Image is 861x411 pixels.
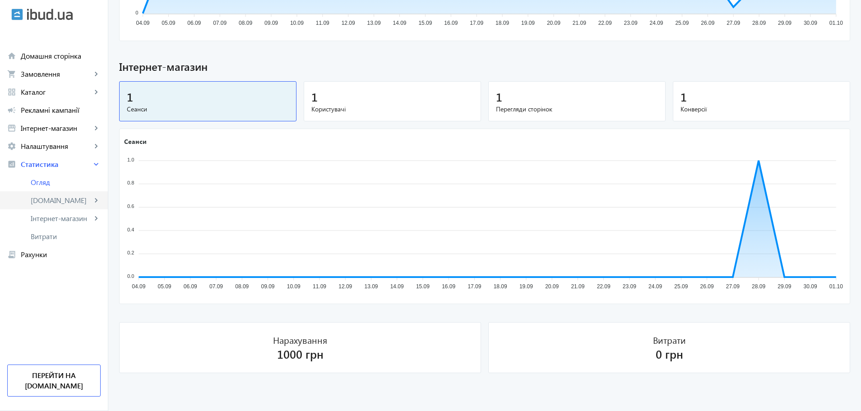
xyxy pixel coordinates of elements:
[21,160,92,169] span: Статистика
[496,89,502,104] span: 1
[311,105,473,114] span: Користувачі
[92,69,101,79] mat-icon: keyboard_arrow_right
[680,89,687,104] span: 1
[804,20,817,27] tspan: 30.09
[416,283,430,290] tspan: 15.09
[127,250,134,255] tspan: 0.2
[21,69,92,79] span: Замовлення
[752,283,765,290] tspan: 28.09
[573,20,586,27] tspan: 21.09
[27,9,73,20] img: ibud_text.svg
[468,283,481,290] tspan: 17.09
[92,160,101,169] mat-icon: keyboard_arrow_right
[21,124,92,133] span: Інтернет-магазин
[7,250,16,259] mat-icon: receipt_long
[136,20,149,27] tspan: 04.09
[519,283,533,290] tspan: 19.09
[364,283,378,290] tspan: 13.09
[752,20,766,27] tspan: 28.09
[127,203,134,209] tspan: 0.6
[7,106,16,115] mat-icon: campaign
[545,283,559,290] tspan: 20.09
[92,196,101,205] mat-icon: keyboard_arrow_right
[184,283,197,290] tspan: 06.09
[598,20,612,27] tspan: 22.09
[778,283,791,290] tspan: 29.09
[311,89,318,104] span: 1
[127,89,133,104] span: 1
[277,346,324,362] div: 1000 грн
[21,250,101,259] span: Рахунки
[290,20,304,27] tspan: 10.09
[235,283,249,290] tspan: 08.09
[287,283,301,290] tspan: 10.09
[649,20,663,27] tspan: 24.09
[418,20,432,27] tspan: 15.09
[239,20,252,27] tspan: 08.09
[470,20,483,27] tspan: 17.09
[127,226,134,232] tspan: 0.4
[264,20,278,27] tspan: 09.09
[675,20,689,27] tspan: 25.09
[496,105,658,114] span: Перегляди сторінок
[316,20,329,27] tspan: 11.09
[92,88,101,97] mat-icon: keyboard_arrow_right
[21,51,101,60] span: Домашня сторінка
[7,365,101,397] a: Перейти на [DOMAIN_NAME]
[127,157,134,162] tspan: 1.0
[390,283,404,290] tspan: 14.09
[342,20,355,27] tspan: 12.09
[623,283,636,290] tspan: 23.09
[680,105,842,114] span: Конверсії
[393,20,406,27] tspan: 14.09
[700,283,714,290] tspan: 26.09
[119,59,850,74] span: Інтернет-магазин
[158,283,171,290] tspan: 05.09
[31,178,101,187] span: Огляд
[273,333,327,346] div: Нарахування
[187,20,201,27] tspan: 06.09
[624,20,638,27] tspan: 23.09
[92,214,101,223] mat-icon: keyboard_arrow_right
[209,283,223,290] tspan: 07.09
[7,160,16,169] mat-icon: analytics
[7,124,16,133] mat-icon: storefront
[127,273,134,279] tspan: 0.0
[21,106,101,115] span: Рекламні кампанії
[261,283,274,290] tspan: 09.09
[7,88,16,97] mat-icon: grid_view
[367,20,381,27] tspan: 13.09
[7,142,16,151] mat-icon: settings
[127,180,134,185] tspan: 0.8
[597,283,611,290] tspan: 22.09
[829,283,843,290] tspan: 01.10
[495,20,509,27] tspan: 18.09
[31,214,92,223] span: Інтернет-магазин
[674,283,688,290] tspan: 25.09
[21,88,92,97] span: Каталог
[7,51,16,60] mat-icon: home
[21,142,92,151] span: Налаштування
[213,20,227,27] tspan: 07.09
[313,283,326,290] tspan: 11.09
[31,196,92,205] span: [DOMAIN_NAME]
[444,20,458,27] tspan: 16.09
[442,283,455,290] tspan: 16.09
[132,283,145,290] tspan: 04.09
[162,20,175,27] tspan: 05.09
[653,333,686,346] div: Витрати
[571,283,584,290] tspan: 21.09
[804,283,817,290] tspan: 30.09
[829,20,843,27] tspan: 01.10
[338,283,352,290] tspan: 12.09
[124,137,147,145] text: Сеанси
[92,142,101,151] mat-icon: keyboard_arrow_right
[778,20,792,27] tspan: 29.09
[656,346,683,362] div: 0 грн
[92,124,101,133] mat-icon: keyboard_arrow_right
[648,283,662,290] tspan: 24.09
[135,10,138,15] tspan: 0
[494,283,507,290] tspan: 18.09
[31,232,101,241] span: Витрати
[7,69,16,79] mat-icon: shopping_cart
